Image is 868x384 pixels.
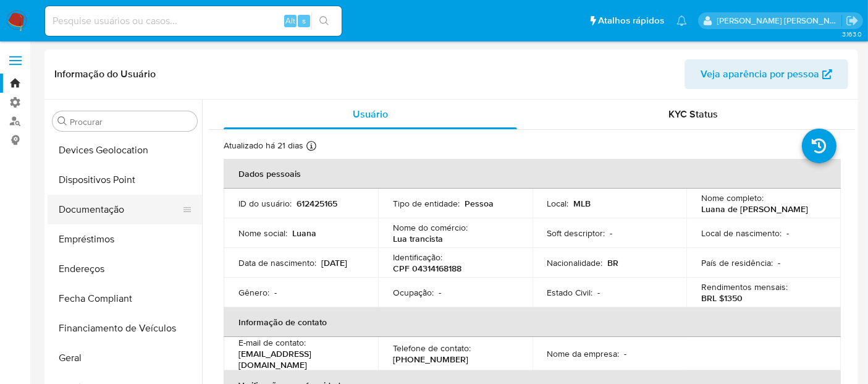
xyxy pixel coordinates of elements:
p: [EMAIL_ADDRESS][DOMAIN_NAME] [238,348,358,370]
p: Data de nascimento : [238,257,316,268]
p: - [778,257,780,268]
span: Alt [285,15,295,27]
p: - [786,228,789,239]
p: [DATE] [321,257,347,268]
button: Procurar [57,116,67,126]
button: Endereços [48,254,202,284]
span: Veja aparência por pessoa [701,59,819,89]
p: Nome do comércio : [393,222,468,233]
p: Ocupação : [393,287,434,298]
button: Fecha Compliant [48,284,202,314]
p: Nacionalidade : [547,257,603,268]
p: Lua trancista [393,233,443,244]
p: 612425165 [297,198,337,209]
p: Local de nascimento : [701,228,782,239]
p: BRL $1350 [701,292,743,304]
button: Dispositivos Point [48,165,202,195]
span: Atalhos rápidos [598,14,664,27]
p: Nome completo : [701,192,764,203]
p: MLB [574,198,591,209]
p: Pessoa [465,198,494,209]
input: Pesquise usuários ou casos... [45,13,342,29]
p: Rendimentos mensais : [701,281,788,292]
p: - [625,348,627,359]
p: CPF 04314168188 [393,263,461,274]
span: s [302,15,306,27]
p: [PHONE_NUMBER] [393,354,468,365]
p: Atualizado há 21 dias [224,140,303,151]
span: KYC Status [669,107,718,121]
button: Geral [48,343,202,373]
button: Veja aparência por pessoa [685,59,848,89]
p: - [274,287,277,298]
a: Notificações [676,15,687,26]
p: Gênero : [238,287,269,298]
p: - [610,228,613,239]
th: Dados pessoais [224,159,841,189]
p: - [439,287,441,298]
h1: Informação do Usuário [54,68,156,80]
p: Tipo de entidade : [393,198,460,209]
p: País de residência : [701,257,773,268]
p: BR [608,257,619,268]
a: Sair [846,14,859,27]
p: Luana de [PERSON_NAME] [701,203,808,215]
p: Identificação : [393,252,442,263]
button: Financiamento de Veículos [48,314,202,343]
button: Empréstimos [48,224,202,254]
span: Usuário [353,107,388,121]
th: Informação de contato [224,307,841,337]
p: Nome da empresa : [547,348,620,359]
button: Documentação [48,195,192,224]
p: marcos.ferreira@mercadopago.com.br [717,15,842,27]
p: ID do usuário : [238,198,292,209]
p: Local : [547,198,569,209]
button: Devices Geolocation [48,135,202,165]
button: search-icon [311,12,337,30]
p: E-mail de contato : [238,337,306,348]
p: Estado Civil : [547,287,593,298]
p: Nome social : [238,228,287,239]
input: Procurar [70,116,192,127]
p: Telefone de contato : [393,343,471,354]
p: Soft descriptor : [547,228,605,239]
p: - [598,287,600,298]
p: Luana [292,228,316,239]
